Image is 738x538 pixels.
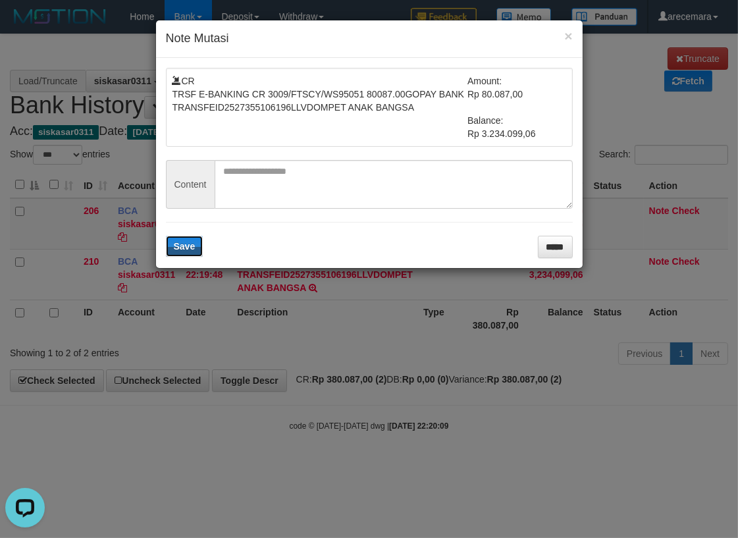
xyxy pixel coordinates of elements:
span: Content [166,160,215,209]
button: Open LiveChat chat widget [5,5,45,45]
button: × [564,29,572,43]
td: CR TRSF E-BANKING CR 3009/FTSCY/WS95051 80087.00GOPAY BANK TRANSFEID2527355106196LLVDOMPET ANAK B... [172,74,468,140]
td: Amount: Rp 80.087,00 Balance: Rp 3.234.099,06 [467,74,566,140]
span: Save [174,241,196,252]
h4: Note Mutasi [166,30,573,47]
button: Save [166,236,203,257]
